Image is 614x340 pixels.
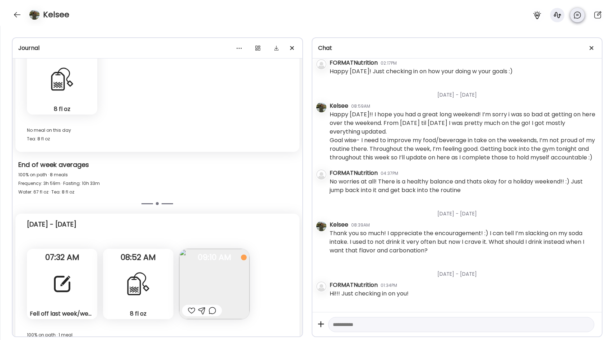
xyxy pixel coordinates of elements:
div: Chat [318,44,596,52]
div: No meal on this day Tea: 8 fl oz [27,126,288,143]
h4: Kelsee [43,9,69,20]
div: 08:39AM [351,222,370,228]
div: [DATE] - [DATE] [330,262,596,281]
div: Happy [DATE]!! I hope you had a great long weekend! I’m sorry i was so bad at getting on here ove... [330,110,596,162]
img: bg-avatar-default.svg [316,59,326,69]
div: Thank you so much! I appreciate the encouragement! :) I can tell I’m slacking on my soda intake. ... [330,229,596,255]
img: images%2Fao27S4JzfGeT91DxyLlQHNwuQjE3%2FAlXoDe0Rsb4Qnd4SifBe%2FWbMS2HwF2sbriwu2oVHz_240 [179,249,250,319]
div: [DATE] - [DATE] [330,83,596,102]
div: Kelsee [330,220,348,229]
div: FORMATNutrition [330,59,378,67]
div: 01:34PM [381,282,397,289]
img: bg-avatar-default.svg [316,281,326,292]
div: 04:37PM [381,170,398,177]
div: Journal [18,44,297,52]
div: End of week averages [18,160,297,171]
div: Fell off last week/weekend! I went out of town so this weekend but I was able to meal prep my lun... [30,310,94,317]
img: avatars%2Fao27S4JzfGeT91DxyLlQHNwuQjE3 [316,102,326,112]
div: 8 fl oz [106,310,171,317]
img: avatars%2Fao27S4JzfGeT91DxyLlQHNwuQjE3 [316,221,326,231]
div: Kelsee [330,102,348,110]
img: bg-avatar-default.svg [316,169,326,180]
div: 100% on path · 8 meals Frequency: 3h 59m · Fasting: 10h 33m Water: 67 fl oz · Tea: 8 fl oz [18,171,297,196]
div: 08:59AM [351,103,370,110]
div: [DATE] - [DATE] [330,305,596,324]
div: Hi!!! Just checking in on you! [330,289,409,298]
div: FORMATNutrition [330,281,378,289]
div: Happy [DATE]! Just checking in on how your doing w your goals :) [330,67,513,76]
img: avatars%2Fao27S4JzfGeT91DxyLlQHNwuQjE3 [29,10,39,20]
div: [DATE] - [DATE] [27,220,76,229]
span: 07:32 AM [27,254,97,261]
div: [DATE] - [DATE] [330,201,596,220]
div: 8 fl oz [30,105,94,113]
span: 08:52 AM [103,254,173,261]
div: 02:17PM [381,60,397,66]
div: No worries at all! There is a healthy balance and thats okay for a holiday weekend!! :) Just jump... [330,177,596,195]
div: FORMATNutrition [330,169,378,177]
span: 09:10 AM [179,254,250,261]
